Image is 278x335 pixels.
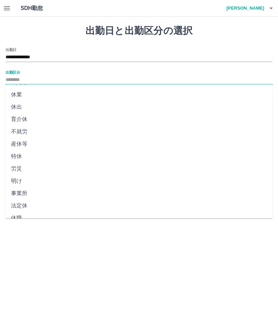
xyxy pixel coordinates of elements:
[5,212,273,224] li: 休職
[5,25,273,37] h1: 出勤日と出勤区分の選択
[5,150,273,163] li: 特休
[5,47,16,52] label: 出勤日
[5,187,273,200] li: 事業所
[5,70,20,75] label: 出勤区分
[5,163,273,175] li: 労災
[5,101,273,113] li: 休出
[5,200,273,212] li: 法定休
[5,138,273,150] li: 産休等
[5,88,273,101] li: 休業
[5,125,273,138] li: 不就労
[5,175,273,187] li: 明け
[5,113,273,125] li: 育介休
